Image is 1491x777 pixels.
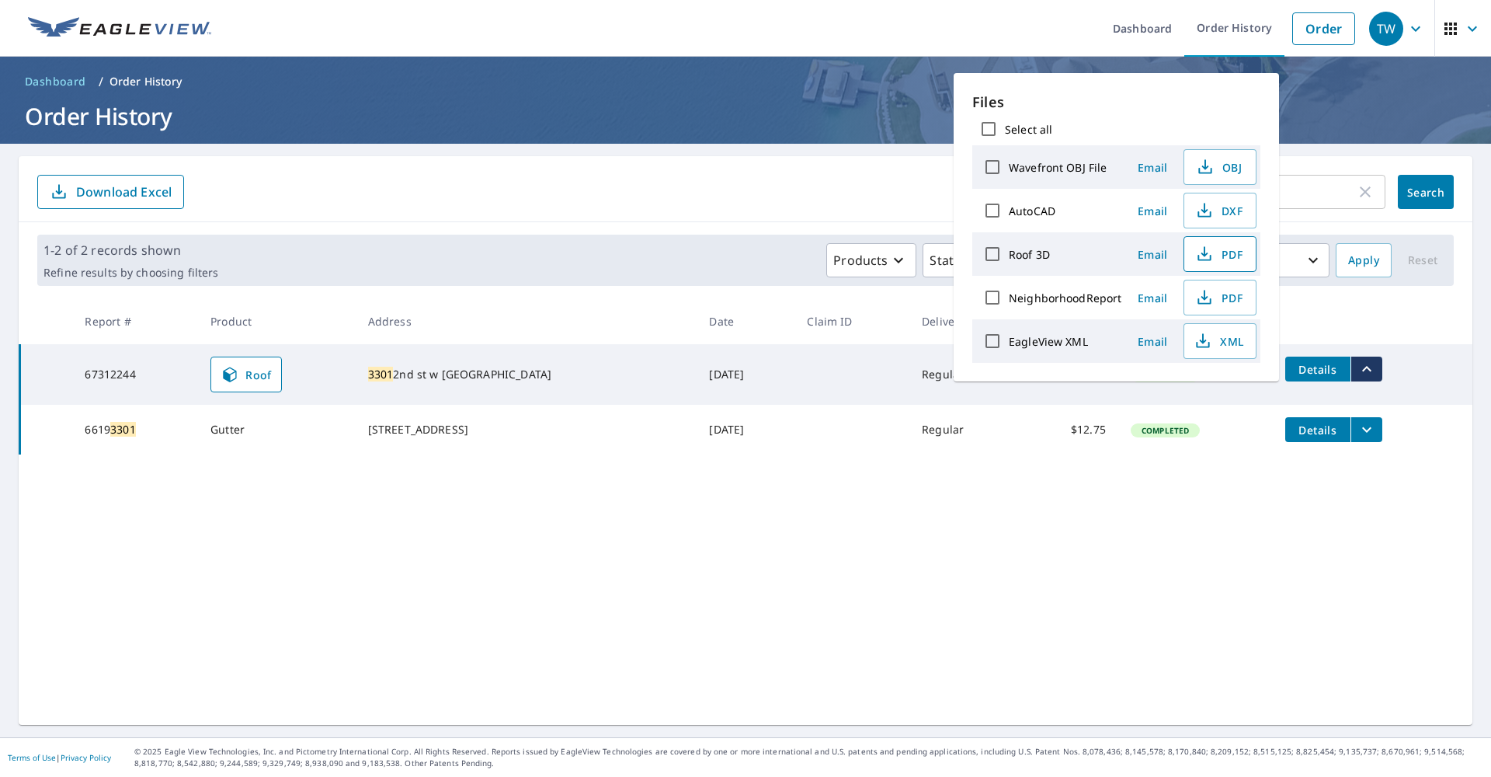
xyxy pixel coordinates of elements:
[37,175,184,209] button: Download Excel
[198,405,355,455] td: Gutter
[72,298,198,344] th: Report #
[8,752,56,763] a: Terms of Use
[72,344,198,405] td: 67312244
[368,367,685,382] div: 2nd st w [GEOGRAPHIC_DATA]
[134,746,1483,769] p: © 2025 Eagle View Technologies, Inc. and Pictometry International Corp. All Rights Reserved. Repo...
[356,298,697,344] th: Address
[110,422,136,437] mark: 3301
[1194,332,1243,350] span: XML
[697,344,794,405] td: [DATE]
[368,422,685,437] div: [STREET_ADDRESS]
[8,753,111,762] p: |
[210,357,282,392] a: Roof
[61,752,111,763] a: Privacy Policy
[1194,288,1243,307] span: PDF
[972,92,1260,113] p: Files
[1292,12,1355,45] a: Order
[19,69,1472,94] nav: breadcrumb
[99,72,103,91] li: /
[1009,204,1055,218] label: AutoCAD
[1009,160,1107,175] label: Wavefront OBJ File
[1134,204,1171,218] span: Email
[1348,251,1379,270] span: Apply
[1183,280,1256,315] button: PDF
[1134,291,1171,305] span: Email
[930,251,968,270] p: Status
[1134,160,1171,175] span: Email
[909,405,1020,455] td: Regular
[697,298,794,344] th: Date
[221,365,272,384] span: Roof
[1132,425,1198,436] span: Completed
[1134,247,1171,262] span: Email
[1128,329,1177,354] button: Email
[1285,357,1350,382] button: detailsBtn-67312244
[198,298,355,344] th: Product
[1350,357,1382,382] button: filesDropdownBtn-67312244
[697,405,794,455] td: [DATE]
[19,100,1472,132] h1: Order History
[923,243,996,277] button: Status
[1336,243,1392,277] button: Apply
[1350,417,1382,442] button: filesDropdownBtn-66193301
[1009,334,1088,349] label: EagleView XML
[833,251,888,270] p: Products
[76,183,172,200] p: Download Excel
[19,69,92,94] a: Dashboard
[43,266,218,280] p: Refine results by choosing filters
[1183,193,1256,228] button: DXF
[1183,236,1256,272] button: PDF
[1410,185,1441,200] span: Search
[1128,155,1177,179] button: Email
[826,243,916,277] button: Products
[1183,323,1256,359] button: XML
[109,74,182,89] p: Order History
[1194,201,1243,220] span: DXF
[1398,175,1454,209] button: Search
[1009,291,1121,305] label: NeighborhoodReport
[43,241,218,260] p: 1-2 of 2 records shown
[1183,149,1256,185] button: OBJ
[1194,158,1243,176] span: OBJ
[1295,423,1341,437] span: Details
[72,405,198,455] td: 6619
[909,344,1020,405] td: Regular
[28,17,211,40] img: EV Logo
[1295,362,1341,377] span: Details
[25,74,86,89] span: Dashboard
[1369,12,1403,46] div: TW
[1009,247,1050,262] label: Roof 3D
[1128,199,1177,223] button: Email
[1134,334,1171,349] span: Email
[1128,286,1177,310] button: Email
[1285,417,1350,442] button: detailsBtn-66193301
[909,298,1020,344] th: Delivery
[1020,405,1118,455] td: $12.75
[1194,245,1243,263] span: PDF
[368,367,394,382] mark: 3301
[1005,122,1052,137] label: Select all
[794,298,909,344] th: Claim ID
[1128,242,1177,267] button: Email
